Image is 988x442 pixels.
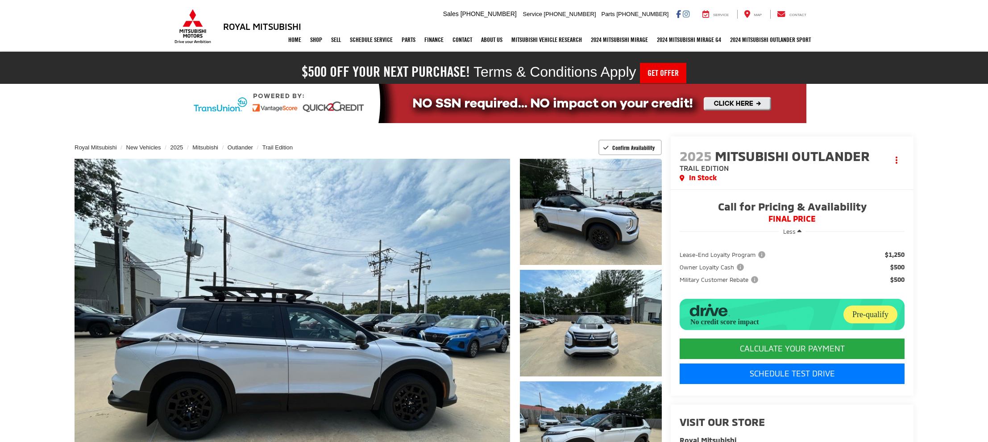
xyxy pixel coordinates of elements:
[640,63,686,83] a: Get Offer
[680,164,729,172] span: Trail Edition
[182,84,806,123] img: Quick2Credit
[680,263,747,272] button: Owner Loyalty Cash
[126,144,161,151] a: New Vehicles
[598,140,662,155] button: Confirm Availability
[889,153,905,168] button: Actions
[461,10,517,17] span: [PHONE_NUMBER]
[680,148,712,164] span: 2025
[518,157,663,266] img: 2025 Mitsubishi Outlander Trail Edition
[680,263,746,272] span: Owner Loyalty Cash
[420,29,448,51] a: Finance
[173,9,213,44] img: Mitsubishi
[507,29,586,51] a: Mitsubishi Vehicle Research
[652,29,726,51] a: 2024 Mitsubishi Mirage G4
[689,173,717,183] span: In Stock
[520,270,662,376] a: Expand Photo 2
[680,215,905,223] span: FINAL PRICE
[726,29,815,51] a: 2024 Mitsubishi Outlander SPORT
[228,144,253,151] a: Outlander
[397,29,420,51] a: Parts: Opens in a new tab
[754,13,762,17] span: Map
[518,269,663,378] img: 2025 Mitsubishi Outlander Trail Edition
[680,339,905,359] : CALCULATE YOUR PAYMENT
[262,144,293,151] a: Trail Edition
[448,29,477,51] a: Contact
[696,10,735,19] a: Service
[680,364,905,384] a: Schedule Test Drive
[544,11,596,17] span: [PHONE_NUMBER]
[770,10,813,19] a: Contact
[680,250,767,259] span: Lease-End Loyalty Program
[783,228,796,235] span: Less
[680,275,760,284] span: Military Customer Rebate
[284,29,306,51] a: Home
[779,223,806,240] button: Less
[680,416,905,428] h2: Visit our Store
[523,11,542,17] span: Service
[75,144,117,151] a: Royal Mitsubishi
[680,250,768,259] button: Lease-End Loyalty Program
[306,29,327,51] a: Shop
[601,11,614,17] span: Parts
[170,144,183,151] a: 2025
[612,144,655,151] span: Confirm Availability
[890,275,905,284] span: $500
[192,144,218,151] a: Mitsubishi
[713,13,729,17] span: Service
[327,29,345,51] a: Sell
[896,157,897,164] span: dropdown dots
[885,250,905,259] span: $1,250
[715,148,873,164] span: Mitsubishi Outlander
[345,29,397,51] a: Schedule Service: Opens in a new tab
[676,10,681,17] a: Facebook: Click to visit our Facebook page
[520,159,662,265] a: Expand Photo 1
[443,10,459,17] span: Sales
[586,29,652,51] a: 2024 Mitsubishi Mirage
[477,29,507,51] a: About Us
[737,10,768,19] a: Map
[890,263,905,272] span: $500
[223,21,301,31] h3: Royal Mitsubishi
[789,13,806,17] span: Contact
[680,201,905,215] span: Call for Pricing & Availability
[473,64,636,80] span: Terms & Conditions Apply
[616,11,668,17] span: [PHONE_NUMBER]
[302,66,470,78] h2: $500 off your next purchase!
[680,275,761,284] button: Military Customer Rebate
[683,10,689,17] a: Instagram: Click to visit our Instagram page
